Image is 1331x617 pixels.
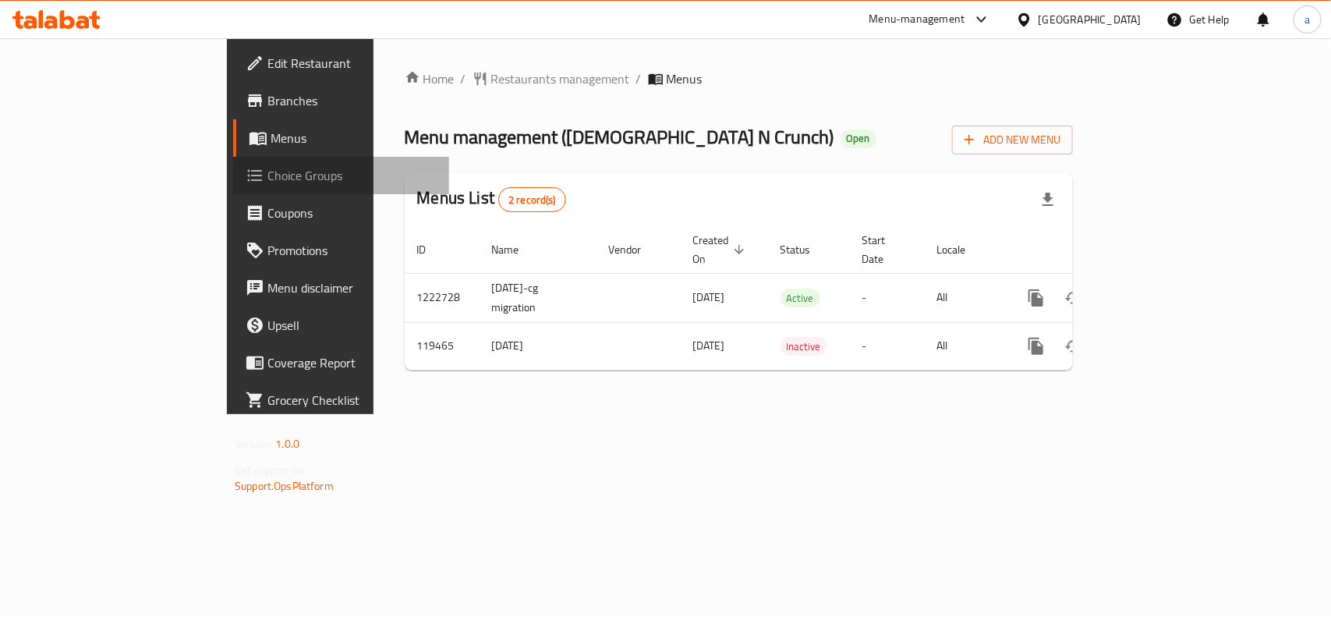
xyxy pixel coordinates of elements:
a: Restaurants management [473,69,630,88]
a: Menu disclaimer [233,269,449,307]
span: Choice Groups [267,166,437,185]
a: Coupons [233,194,449,232]
div: Open [841,129,876,148]
span: Inactive [781,338,827,356]
td: All [925,322,1005,370]
span: ID [417,240,447,259]
td: - [850,322,925,370]
td: [DATE]-cg migration [480,273,596,322]
span: Edit Restaurant [267,54,437,73]
button: Add New Menu [952,126,1073,154]
button: Change Status [1055,279,1092,317]
div: Inactive [781,337,827,356]
nav: breadcrumb [405,69,1073,88]
span: Get support on: [235,460,306,480]
button: more [1018,328,1055,365]
span: Menu management ( [DEMOGRAPHIC_DATA] N Crunch ) [405,119,834,154]
span: a [1304,11,1310,28]
span: Upsell [267,316,437,335]
span: 2 record(s) [499,193,565,207]
span: Open [841,132,876,145]
td: [DATE] [480,322,596,370]
a: Edit Restaurant [233,44,449,82]
button: more [1018,279,1055,317]
span: Vendor [609,240,662,259]
td: - [850,273,925,322]
div: [GEOGRAPHIC_DATA] [1039,11,1142,28]
li: / [636,69,642,88]
span: Promotions [267,241,437,260]
a: Choice Groups [233,157,449,194]
span: Created On [693,231,749,268]
a: Grocery Checklist [233,381,449,419]
a: Upsell [233,307,449,344]
div: Menu-management [869,10,965,29]
div: Total records count [498,187,566,212]
td: All [925,273,1005,322]
span: Menu disclaimer [267,278,437,297]
span: Grocery Checklist [267,391,437,410]
span: Coupons [267,204,437,222]
span: Name [492,240,540,259]
span: Menus [271,129,437,147]
button: Change Status [1055,328,1092,365]
span: Coverage Report [267,353,437,372]
a: Promotions [233,232,449,269]
span: Branches [267,91,437,110]
span: [DATE] [693,335,725,356]
span: Restaurants management [491,69,630,88]
a: Menus [233,119,449,157]
h2: Menus List [417,186,566,212]
span: Locale [937,240,986,259]
table: enhanced table [405,226,1180,371]
a: Coverage Report [233,344,449,381]
span: Start Date [862,231,906,268]
span: Status [781,240,831,259]
a: Branches [233,82,449,119]
span: Menus [667,69,703,88]
div: Export file [1029,181,1067,218]
span: Active [781,289,820,307]
span: [DATE] [693,287,725,307]
li: / [461,69,466,88]
th: Actions [1005,226,1180,274]
a: Support.OpsPlatform [235,476,334,496]
span: Add New Menu [965,130,1060,150]
span: Version: [235,434,273,454]
span: 1.0.0 [275,434,299,454]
